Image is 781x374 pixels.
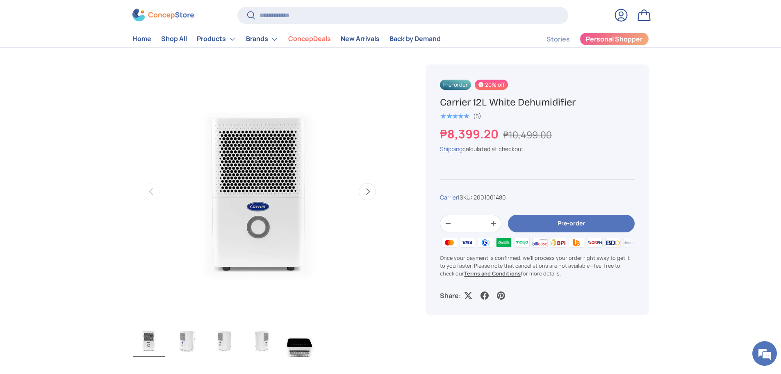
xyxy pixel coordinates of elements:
img: master [440,236,458,249]
button: Pre-order [508,215,634,232]
img: grabpay [494,236,512,249]
img: billease [531,236,549,249]
img: carrier-dehumidifier-12-liter-left-side-view-concepstore [208,324,240,357]
a: Shop All [161,31,187,47]
span: Pre-order [440,80,471,90]
summary: Brands [241,31,283,47]
p: Share: [440,291,461,301]
img: carrier-dehumidifier-12-liter-right-side-view-concepstore [246,324,278,357]
img: ConcepStore [132,9,194,22]
a: New Arrivals [341,31,380,47]
div: calculated at checkout. [440,145,634,153]
img: visa [458,236,476,249]
textarea: Type your message and hit 'Enter' [4,224,156,253]
nav: Primary [132,31,441,47]
a: Terms and Conditions [464,270,521,277]
img: carrier-dehumidifier-12-liter-full-view-concepstore [133,324,165,357]
img: carrier-dehumidifier-12-liter-top-with-buttons-view-concepstore [284,324,316,357]
img: gcash [476,236,494,249]
summary: Products [192,31,241,47]
a: Back by Demand [389,31,441,47]
a: Personal Shopper [580,32,649,46]
a: Carrier [440,193,458,201]
div: Minimize live chat window [134,4,154,24]
div: Chat with us now [43,46,138,57]
span: ★★★★★ [440,112,469,120]
img: bpi [549,236,567,249]
a: ConcepDeals [288,31,331,47]
img: bdo [604,236,622,249]
p: Once your payment is confirmed, we'll process your order right away to get it to you faster. Plea... [440,254,634,278]
nav: Secondary [527,31,649,47]
s: ₱10,499.00 [503,128,552,141]
div: 5.0 out of 5.0 stars [440,112,469,120]
img: metrobank [622,236,640,249]
img: carrier-dehumidifier-12-liter-left-side-with-dimensions-view-concepstore [171,324,203,357]
div: (5) [473,113,481,119]
span: SKU: [460,193,472,201]
a: Shipping [440,145,462,153]
span: Personal Shopper [586,36,642,43]
media-gallery: Gallery Viewer [132,64,387,360]
a: Home [132,31,151,47]
img: qrph [585,236,603,249]
h1: Carrier 12L White Dehumidifier [440,96,634,109]
span: We're online! [48,103,113,186]
span: 20% off [475,80,508,90]
img: maya [513,236,531,249]
a: 5.0 out of 5.0 stars (5) [440,111,481,120]
strong: ₱8,399.20 [440,126,501,142]
span: | [458,193,506,201]
img: ubp [567,236,585,249]
span: 2001001480 [474,193,506,201]
a: Stories [546,31,570,47]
